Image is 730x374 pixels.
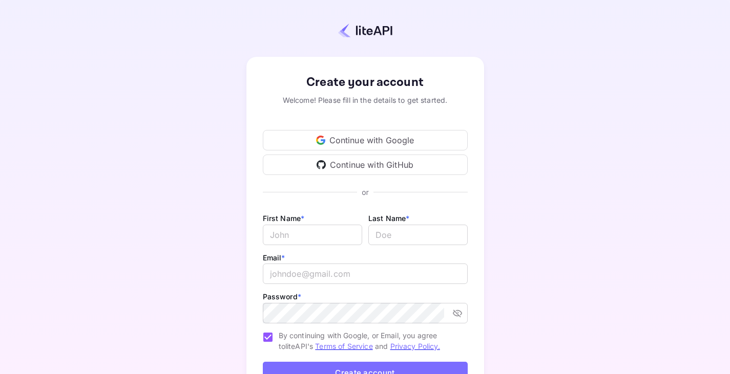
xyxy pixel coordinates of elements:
label: Email [263,253,285,262]
input: Doe [368,225,468,245]
div: Create your account [263,73,468,92]
a: Terms of Service [315,342,372,350]
a: Privacy Policy. [390,342,440,350]
img: liteapi [338,23,392,38]
button: toggle password visibility [448,304,467,322]
label: First Name [263,214,305,223]
div: Welcome! Please fill in the details to get started. [263,95,468,105]
label: Last Name [368,214,410,223]
input: John [263,225,362,245]
input: johndoe@gmail.com [263,263,468,284]
div: Continue with Google [263,130,468,150]
span: By continuing with Google, or Email, you agree to liteAPI's and [279,330,460,351]
div: Continue with GitHub [263,155,468,175]
label: Password [263,292,301,301]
